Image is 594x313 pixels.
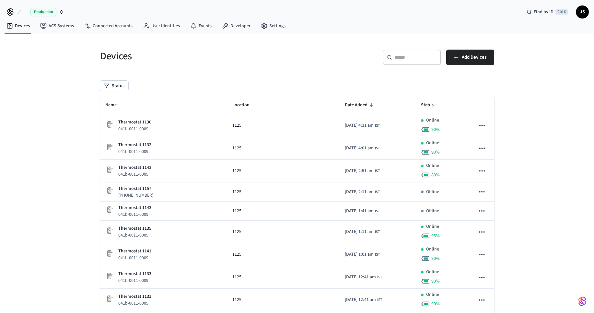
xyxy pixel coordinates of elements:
[118,164,151,171] p: Thermostat 1143
[555,9,568,15] span: Ctrl K
[118,300,151,307] p: 041b-0011-0009
[118,248,151,255] p: Thermostat 1141
[426,223,439,230] p: Online
[30,8,56,16] span: Production
[345,145,374,152] span: [DATE] 4:01 am
[232,122,241,129] span: 1125
[118,119,151,126] p: Thermostat 1130
[118,185,153,192] p: Thermostat 1157
[105,187,113,194] img: Placeholder Lock Image
[118,204,151,211] p: Thermostat 1143
[118,126,151,132] p: 041b-0011-0009
[105,143,113,151] img: Placeholder Lock Image
[118,255,151,261] p: 041b-0011-0009
[426,291,439,298] p: Online
[118,271,151,277] p: Thermostat 1133
[345,189,374,195] span: [DATE] 2:11 am
[426,162,439,169] p: Online
[426,117,439,124] p: Online
[232,208,241,214] span: 1125
[426,208,439,214] p: Offline
[431,278,440,284] span: 90 %
[345,168,374,174] span: [DATE] 2:51 am
[345,274,382,281] div: Asia/Calcutta
[345,208,374,214] span: [DATE] 1:41 am
[118,225,151,232] p: Thermostat 1135
[345,228,380,235] div: Asia/Calcutta
[426,269,439,275] p: Online
[375,189,380,195] span: IST
[431,301,440,307] span: 90 %
[232,228,241,235] span: 1125
[375,123,380,129] span: IST
[118,277,151,284] p: 041b-0011-0009
[105,100,125,110] span: Name
[431,255,440,262] span: 90 %
[345,189,380,195] div: Asia/Calcutta
[521,6,573,18] div: Find by IDCtrl K
[118,211,151,218] p: 041b-0011-0009
[578,296,586,307] img: SeamLogoGradient.69752ec5.svg
[118,142,151,148] p: Thermostat 1132
[431,233,440,239] span: 95 %
[426,189,439,195] p: Offline
[232,251,241,258] span: 1125
[105,272,113,280] img: Placeholder Lock Image
[375,168,380,174] span: IST
[35,20,79,32] a: ACS Systems
[138,20,185,32] a: User Identities
[232,100,258,110] span: Location
[345,274,376,281] span: [DATE] 12:41 am
[118,293,151,300] p: Thermostat 1131
[232,168,241,174] span: 1125
[105,249,113,257] img: Placeholder Lock Image
[345,122,380,129] div: Asia/Calcutta
[426,140,439,146] p: Online
[345,122,374,129] span: [DATE] 4:31 am
[105,206,113,214] img: Placeholder Lock Image
[345,168,380,174] div: Asia/Calcutta
[431,149,440,156] span: 90 %
[105,295,113,303] img: Placeholder Lock Image
[256,20,291,32] a: Settings
[345,296,376,303] span: [DATE] 12:41 am
[232,274,241,281] span: 1125
[431,172,440,178] span: 80 %
[421,100,442,110] span: Status
[345,251,380,258] div: Asia/Calcutta
[100,81,128,91] button: Status
[577,6,588,18] span: JS
[375,208,380,214] span: IST
[79,20,138,32] a: Connected Accounts
[377,274,382,280] span: IST
[446,50,494,65] button: Add Devices
[375,145,380,151] span: IST
[232,296,241,303] span: 1125
[426,246,439,253] p: Online
[105,166,113,174] img: Placeholder Lock Image
[105,121,113,128] img: Placeholder Lock Image
[100,50,293,63] h5: Devices
[431,126,440,133] span: 90 %
[345,100,376,110] span: Date Added
[118,171,151,178] p: 041b-0011-0009
[375,229,380,235] span: IST
[118,232,151,238] p: 041b-0011-0009
[345,228,374,235] span: [DATE] 1:11 am
[217,20,256,32] a: Developer
[105,227,113,235] img: Placeholder Lock Image
[345,296,382,303] div: Asia/Calcutta
[118,192,153,199] p: [PHONE_NUMBER]
[377,297,382,303] span: IST
[232,145,241,152] span: 1125
[118,148,151,155] p: 041b-0011-0009
[1,20,35,32] a: Devices
[375,252,380,258] span: IST
[576,6,589,18] button: JS
[345,251,374,258] span: [DATE] 1:01 am
[462,53,486,62] span: Add Devices
[345,145,380,152] div: Asia/Calcutta
[534,9,553,15] span: Find by ID
[345,208,380,214] div: Asia/Calcutta
[185,20,217,32] a: Events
